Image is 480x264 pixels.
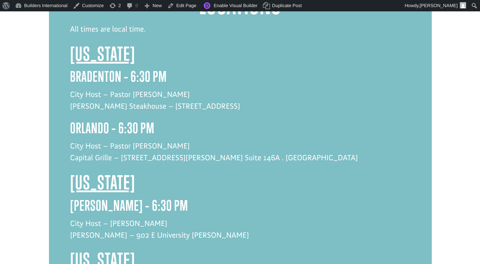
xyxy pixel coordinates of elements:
p: All times are local time. [70,23,410,43]
p: City Host – [PERSON_NAME] [PERSON_NAME] – 902 E University [PERSON_NAME] [70,217,410,249]
h3: orlando – 6:30 PM [70,120,410,140]
span: [US_STATE] [70,42,136,65]
h3: Bradenton – 6:30 PM [70,68,410,88]
p: City Host – Pastor [PERSON_NAME] Capital Grille – [STREET_ADDRESS][PERSON_NAME] Suite 146A . [GEO... [70,140,410,171]
span: [PERSON_NAME] [420,3,458,8]
p: City Host – Pastor [PERSON_NAME] [PERSON_NAME] Steakhouse – [STREET_ADDRESS] [70,88,410,120]
span: [US_STATE] [70,171,136,194]
h3: [PERSON_NAME] – 6:30 PM [70,197,410,217]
